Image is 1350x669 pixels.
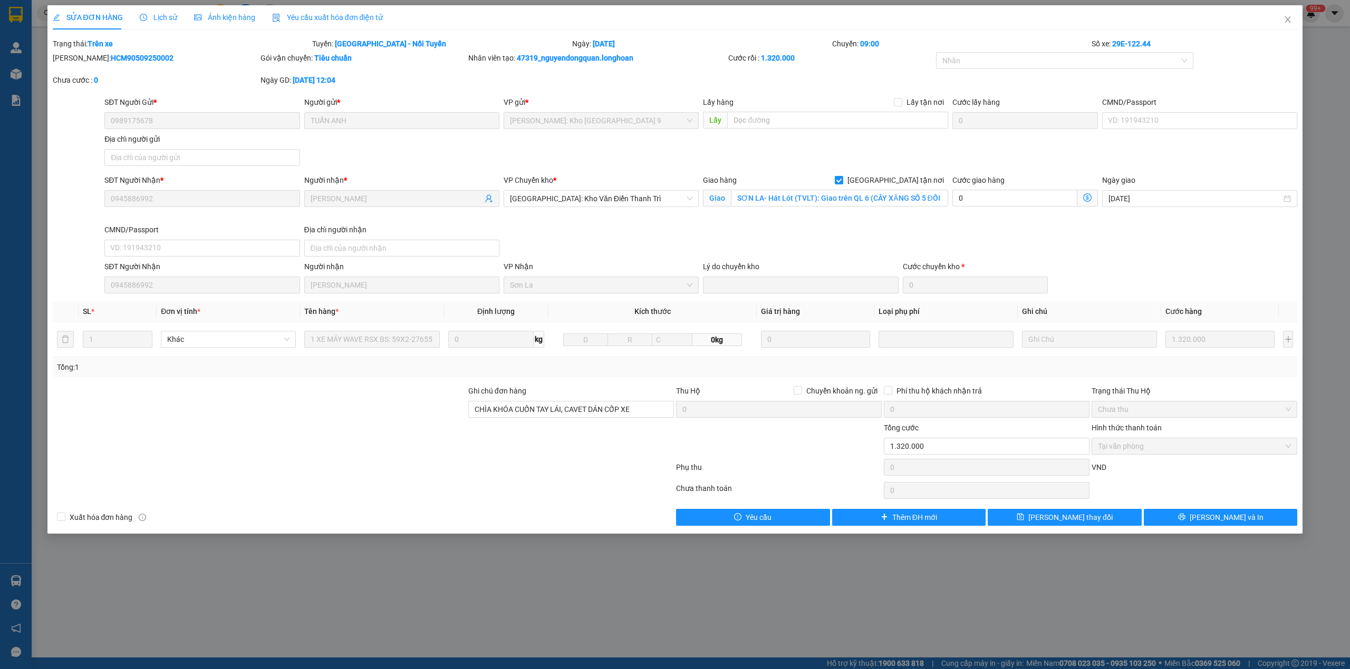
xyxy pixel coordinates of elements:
span: [GEOGRAPHIC_DATA] tận nơi [843,174,948,186]
span: Giá trị hàng [761,307,800,316]
span: SỬA ĐƠN HÀNG [53,13,123,22]
span: plus [881,513,888,522]
div: Tổng: 1 [57,361,520,373]
label: Cước giao hàng [952,176,1005,184]
div: Người gửi [304,96,499,108]
span: Lấy hàng [703,98,734,106]
span: edit [53,14,60,21]
b: 0 [94,76,98,84]
div: SĐT Người Gửi [104,96,300,108]
button: delete [57,331,74,348]
span: save [1017,513,1024,522]
div: CMND/Passport [104,224,300,235]
span: Thêm ĐH mới [892,511,937,523]
span: Tổng cước [884,424,919,432]
span: Ảnh kiện hàng [194,13,255,22]
span: Lấy tận nơi [902,96,948,108]
input: 0 [761,331,870,348]
button: exclamation-circleYêu cầu [676,509,830,526]
span: Đơn vị tính [161,307,200,316]
span: VP Chuyển kho [504,176,553,184]
input: D [563,333,608,346]
span: Khác [167,331,290,347]
div: VP Nhận [504,261,699,272]
div: Chưa thanh toán [675,483,883,501]
div: Số xe: [1091,38,1298,50]
b: [GEOGRAPHIC_DATA] - Nối Tuyến [335,40,446,48]
th: Ghi chú [1018,301,1161,322]
span: picture [194,14,201,21]
input: Ngày giao [1108,193,1281,204]
div: Phụ thu [675,461,883,480]
input: Địa chỉ của người nhận [304,240,499,257]
th: Loại phụ phí [874,301,1018,322]
b: 47319_nguyendongquan.longhoan [517,54,633,62]
input: 0 [1165,331,1275,348]
span: Chưa thu [1098,401,1291,417]
input: Ghi chú đơn hàng [468,401,674,418]
button: plusThêm ĐH mới [832,509,986,526]
div: Gói vận chuyển: [261,52,466,64]
b: Trên xe [88,40,113,48]
input: Dọc đường [727,112,948,129]
span: Giao [703,190,731,206]
span: Tại văn phòng [1098,438,1291,454]
div: Lý do chuyển kho [703,261,898,272]
span: close [1284,15,1292,24]
input: Giao tận nơi [731,190,948,206]
span: Cước hàng [1165,307,1202,316]
div: Cước chuyển kho [903,261,1048,272]
span: SL [83,307,91,316]
label: Ghi chú đơn hàng [468,387,526,395]
span: 0kg [692,333,742,346]
span: kg [534,331,544,348]
span: exclamation-circle [734,513,741,522]
span: Phí thu hộ khách nhận trả [892,385,986,397]
div: SĐT Người Nhận [104,174,300,186]
div: Ngày: [571,38,831,50]
div: Người nhận [304,174,499,186]
span: [PERSON_NAME] và In [1190,511,1264,523]
input: VD: Bàn, Ghế [304,331,439,348]
button: plus [1283,331,1293,348]
span: Thu Hộ [676,387,700,395]
div: Chuyến: [831,38,1091,50]
span: Xuất hóa đơn hàng [65,511,137,523]
div: Địa chỉ người gửi [104,133,300,145]
span: dollar-circle [1083,193,1092,202]
span: Yêu cầu xuất hóa đơn điện tử [272,13,383,22]
div: Trạng thái Thu Hộ [1092,385,1297,397]
span: info-circle [139,514,146,521]
button: save[PERSON_NAME] thay đổi [988,509,1142,526]
span: Yêu cầu [746,511,772,523]
input: Cước giao hàng [952,190,1077,206]
b: Tiêu chuẩn [314,54,352,62]
button: Close [1273,5,1303,35]
span: Hà Nội: Kho Văn Điển Thanh Trì [510,191,692,206]
label: Hình thức thanh toán [1092,424,1162,432]
div: Ngày GD: [261,74,466,86]
span: [PERSON_NAME] thay đổi [1028,511,1113,523]
div: Trạng thái: [52,38,312,50]
b: 29E-122.44 [1112,40,1151,48]
span: printer [1178,513,1185,522]
div: Người nhận [304,261,499,272]
div: VP gửi [504,96,699,108]
b: [DATE] [593,40,615,48]
button: printer[PERSON_NAME] và In [1144,509,1298,526]
span: Chuyển khoản ng. gửi [802,385,882,397]
img: icon [272,14,281,22]
b: [DATE] 12:04 [293,76,335,84]
span: Giao hàng [703,176,737,184]
input: R [607,333,652,346]
b: 09:00 [860,40,879,48]
span: Hồ Chí Minh: Kho Thủ Đức & Quận 9 [510,113,692,129]
span: Lịch sử [140,13,177,22]
span: Tên hàng [304,307,339,316]
label: Ngày giao [1102,176,1135,184]
div: Cước rồi : [728,52,934,64]
div: Tuyến: [311,38,571,50]
span: Sơn La [510,277,692,293]
div: SĐT Người Nhận [104,261,300,272]
div: Địa chỉ người nhận [304,224,499,235]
